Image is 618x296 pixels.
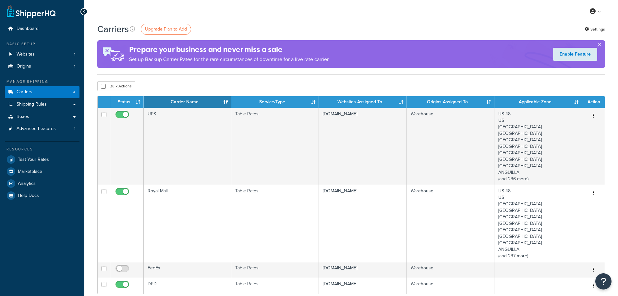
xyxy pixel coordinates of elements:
a: Websites 1 [5,48,79,60]
a: Shipping Rules [5,98,79,110]
li: Websites [5,48,79,60]
span: Analytics [18,181,36,187]
span: Advanced Features [17,126,56,132]
span: Shipping Rules [17,102,47,107]
a: Test Your Rates [5,154,79,165]
a: Origins 1 [5,60,79,72]
td: Table Rates [231,278,319,294]
span: Websites [17,52,35,57]
a: Dashboard [5,23,79,35]
span: Boxes [17,114,29,120]
td: Table Rates [231,185,319,262]
th: Carrier Name: activate to sort column ascending [144,96,231,108]
th: Applicable Zone: activate to sort column ascending [494,96,582,108]
a: Settings [585,25,605,34]
th: Websites Assigned To: activate to sort column ascending [319,96,406,108]
span: Test Your Rates [18,157,49,162]
span: Carriers [17,89,32,95]
a: Marketplace [5,166,79,177]
p: Set up Backup Carrier Rates for the rare circumstances of downtime for a live rate carrier. [129,55,330,64]
td: Table Rates [231,262,319,278]
h1: Carriers [97,23,129,35]
th: Service/Type: activate to sort column ascending [231,96,319,108]
span: 4 [73,89,75,95]
a: Boxes [5,111,79,123]
button: Open Resource Center [595,273,612,290]
span: 1 [74,64,75,69]
a: Enable Feature [553,48,597,61]
span: Help Docs [18,193,39,199]
span: 1 [74,126,75,132]
td: Royal Mail [144,185,231,262]
td: [DOMAIN_NAME] [319,108,406,185]
td: Warehouse [407,262,494,278]
a: ShipperHQ Home [7,5,55,18]
th: Action [582,96,605,108]
span: 1 [74,52,75,57]
div: Resources [5,147,79,152]
a: Help Docs [5,190,79,201]
td: US 48 US [GEOGRAPHIC_DATA] [GEOGRAPHIC_DATA] [GEOGRAPHIC_DATA] [GEOGRAPHIC_DATA] [GEOGRAPHIC_DATA... [494,185,582,262]
td: [DOMAIN_NAME] [319,185,406,262]
a: Advanced Features 1 [5,123,79,135]
li: Advanced Features [5,123,79,135]
li: Carriers [5,86,79,98]
td: [DOMAIN_NAME] [319,278,406,294]
h4: Prepare your business and never miss a sale [129,44,330,55]
td: [DOMAIN_NAME] [319,262,406,278]
span: Upgrade Plan to Add [145,26,187,32]
li: Origins [5,60,79,72]
td: DPD [144,278,231,294]
button: Bulk Actions [97,81,135,91]
a: Upgrade Plan to Add [141,24,191,35]
td: US 48 US [GEOGRAPHIC_DATA] [GEOGRAPHIC_DATA] [GEOGRAPHIC_DATA] [GEOGRAPHIC_DATA] [GEOGRAPHIC_DATA... [494,108,582,185]
span: Marketplace [18,169,42,174]
span: Dashboard [17,26,39,32]
td: Warehouse [407,185,494,262]
div: Manage Shipping [5,79,79,84]
th: Origins Assigned To: activate to sort column ascending [407,96,494,108]
td: Warehouse [407,278,494,294]
a: Analytics [5,178,79,189]
td: Warehouse [407,108,494,185]
td: Table Rates [231,108,319,185]
th: Status: activate to sort column ascending [110,96,144,108]
img: ad-rules-rateshop-fe6ec290ccb7230408bd80ed9643f0289d75e0ffd9eb532fc0e269fcd187b520.png [97,40,129,68]
td: UPS [144,108,231,185]
div: Basic Setup [5,41,79,47]
span: Origins [17,64,31,69]
td: FedEx [144,262,231,278]
a: Carriers 4 [5,86,79,98]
